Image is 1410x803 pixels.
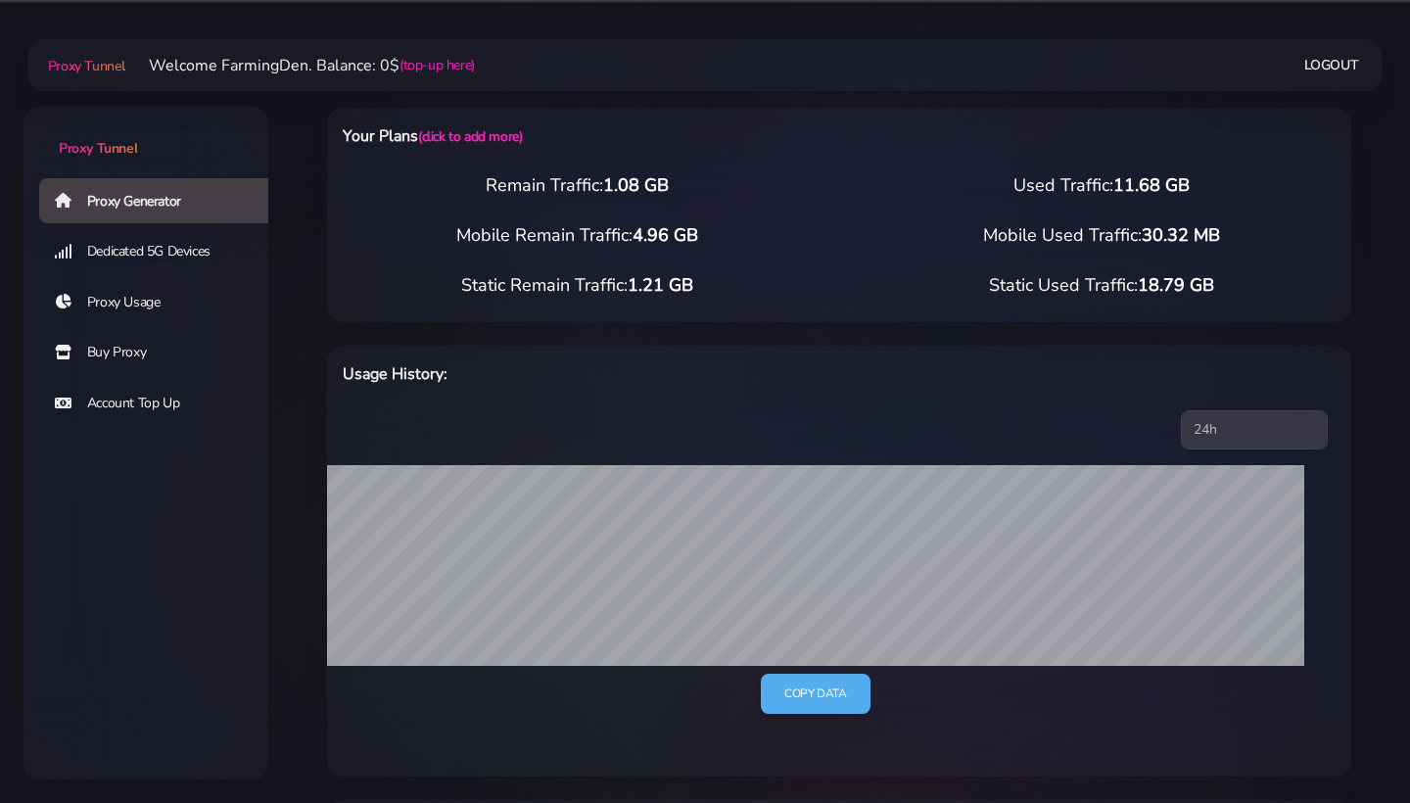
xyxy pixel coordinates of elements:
[633,223,698,247] span: 4.96 GB
[59,139,137,158] span: Proxy Tunnel
[399,55,475,75] a: (top-up here)
[603,173,669,197] span: 1.08 GB
[39,330,284,375] a: Buy Proxy
[48,57,125,75] span: Proxy Tunnel
[1304,47,1359,83] a: Logout
[39,280,284,325] a: Proxy Usage
[761,674,869,714] a: Copy data
[23,107,268,159] a: Proxy Tunnel
[315,222,839,249] div: Mobile Remain Traffic:
[839,172,1363,199] div: Used Traffic:
[44,50,125,81] a: Proxy Tunnel
[839,272,1363,299] div: Static Used Traffic:
[839,222,1363,249] div: Mobile Used Traffic:
[343,123,913,149] h6: Your Plans
[39,229,284,274] a: Dedicated 5G Devices
[1315,708,1386,779] iframe: Webchat Widget
[315,172,839,199] div: Remain Traffic:
[125,54,475,77] li: Welcome FarmingDen. Balance: 0$
[1113,173,1190,197] span: 11.68 GB
[343,361,913,387] h6: Usage History:
[39,381,284,426] a: Account Top Up
[39,178,284,223] a: Proxy Generator
[315,272,839,299] div: Static Remain Traffic:
[628,273,693,297] span: 1.21 GB
[418,127,522,146] a: (click to add more)
[1138,273,1214,297] span: 18.79 GB
[1142,223,1220,247] span: 30.32 MB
